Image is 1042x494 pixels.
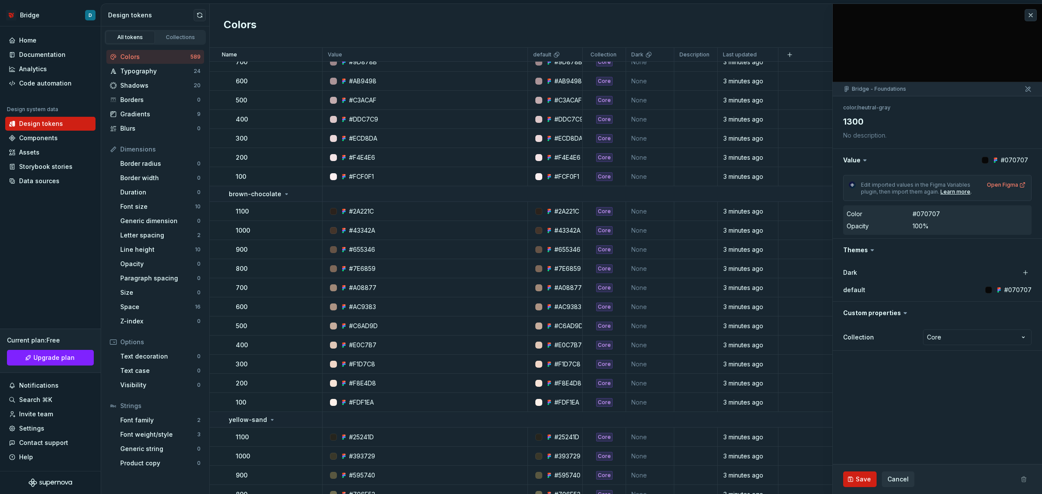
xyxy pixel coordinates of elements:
div: Core [596,341,613,349]
div: 3 minutes ago [718,226,778,235]
div: Core [596,245,613,254]
a: Storybook stories [5,160,96,174]
p: 300 [236,360,247,369]
li: color [843,104,857,111]
div: Size [120,288,197,297]
div: #9D878B [554,58,582,66]
p: 1000 [236,226,250,235]
a: Typography24 [106,64,204,78]
li: neutral-gray [858,104,890,111]
div: 3 minutes ago [718,245,778,254]
div: 0 [197,275,201,282]
p: yellow-sand [229,415,267,424]
a: Font weight/style3 [117,428,204,441]
td: None [626,259,674,278]
div: #C3ACAF [554,96,582,105]
div: 10 [195,246,201,253]
div: Core [596,96,613,105]
a: Components [5,131,96,145]
div: Analytics [19,65,47,73]
div: #595740 [554,471,580,480]
div: #A08877 [554,283,582,292]
div: #393729 [349,452,375,461]
span: . [970,188,972,195]
button: BridgeD [2,6,99,24]
div: Core [596,172,613,181]
div: Options [120,338,201,346]
img: 3f850d6b-8361-4b34-8a82-b945b4d8a89b.png [6,10,16,20]
div: #655346 [554,245,580,254]
div: #AB9498 [349,77,376,86]
div: 24 [194,68,201,75]
div: Core [596,379,613,388]
div: #FCF0F1 [554,172,579,181]
div: 3 minutes ago [718,264,778,273]
button: Help [5,450,96,464]
p: default [533,51,551,58]
p: 1100 [236,433,249,441]
div: 0 [197,160,201,167]
div: #595740 [349,471,375,480]
a: Text case0 [117,364,204,378]
div: 0 [197,96,201,103]
div: Current plan : Free [7,336,94,345]
div: Strings [120,402,201,410]
div: 0 [197,289,201,296]
a: Text decoration0 [117,349,204,363]
p: 900 [236,245,247,254]
span: Save [856,475,871,484]
div: 3 minutes ago [718,303,778,311]
a: Learn more [940,188,970,195]
div: #F4E4E6 [349,153,375,162]
p: 500 [236,96,247,105]
div: Help [19,453,33,461]
div: 0 [197,382,201,389]
p: 600 [236,77,247,86]
td: None [626,355,674,374]
div: 3 minutes ago [718,360,778,369]
td: None [626,447,674,466]
div: 2 [197,417,201,424]
div: #ECD8DA [554,134,583,143]
p: 700 [236,58,247,66]
div: D [89,12,92,19]
a: Gradients9 [106,107,204,121]
td: None [626,428,674,447]
a: Supernova Logo [29,478,72,487]
p: 300 [236,134,247,143]
div: Text case [120,366,197,375]
div: 9 [197,111,201,118]
a: Letter spacing2 [117,228,204,242]
div: Duration [120,188,197,197]
button: Search ⌘K [5,393,96,407]
div: Code automation [19,79,72,88]
span: Edit imported values in the Figma Variables plugin, then import them again. [861,181,972,195]
td: None [626,91,674,110]
div: Letter spacing [120,231,197,240]
div: Dimensions [120,145,201,154]
td: None [626,129,674,148]
div: Generic string [120,445,197,453]
div: #2A221C [349,207,374,216]
a: Design tokens [5,117,96,131]
div: #43342A [554,226,580,235]
a: Font size10 [117,200,204,214]
div: 20 [194,82,201,89]
div: Core [596,115,613,124]
div: #25241D [554,433,579,441]
div: #A08877 [349,283,376,292]
a: Documentation [5,48,96,62]
p: 400 [236,115,248,124]
div: Bridge - Foundations [843,86,906,92]
div: 3 minutes ago [718,58,778,66]
div: Blurs [120,124,197,133]
a: Analytics [5,62,96,76]
div: 3 minutes ago [718,471,778,480]
p: 200 [236,379,247,388]
div: #7E6859 [554,264,581,273]
div: #DDC7C9 [554,115,584,124]
div: Core [596,58,613,66]
div: Colors [120,53,190,61]
td: None [626,297,674,316]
